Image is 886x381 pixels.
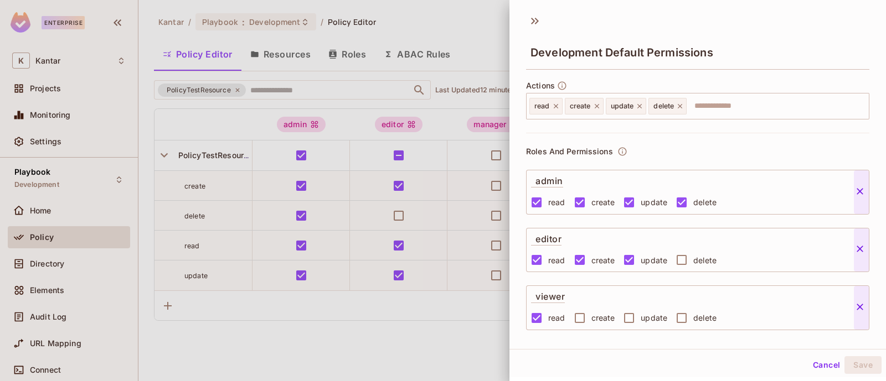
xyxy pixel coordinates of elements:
div: read [529,98,563,114]
div: update [606,98,647,114]
span: delete [653,102,674,111]
p: viewer [531,286,565,303]
span: create [570,102,591,111]
span: create [591,255,615,265]
span: create [591,197,615,207]
p: editor [531,228,562,246]
button: Cancel [808,356,844,374]
span: update [611,102,634,111]
span: update [641,197,667,207]
span: update [641,312,667,323]
span: update [641,255,667,265]
p: Roles And Permissions [526,147,613,156]
button: Save [844,356,882,374]
span: Actions [526,81,555,90]
span: Development Default Permissions [530,46,713,59]
div: create [565,98,604,114]
span: delete [693,312,717,323]
span: delete [693,197,717,207]
span: read [534,102,550,111]
span: delete [693,255,717,265]
span: create [591,312,615,323]
span: read [548,197,565,207]
div: delete [648,98,687,114]
span: read [548,255,565,265]
span: read [548,312,565,323]
p: admin [531,170,563,187]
